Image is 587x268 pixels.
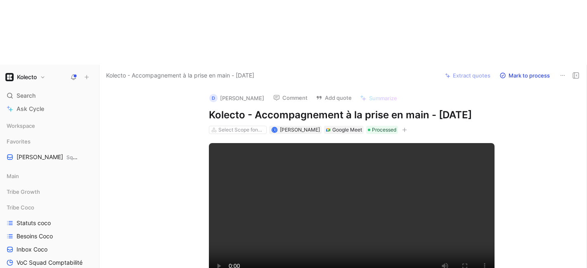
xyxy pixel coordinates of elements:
div: Q [272,127,277,132]
div: Google Meet [332,126,362,134]
span: VoC Squad Comptabilité [17,259,83,267]
button: Comment [270,92,311,103]
span: Besoins Coco [17,232,53,240]
button: D[PERSON_NAME] [206,92,268,104]
div: Main [3,170,96,182]
h1: Kolecto [17,73,37,81]
span: Search [17,91,36,101]
span: Main [7,172,19,180]
span: Workspace [7,122,35,130]
a: [PERSON_NAME]Squad Paiement [3,151,96,163]
a: Statuts coco [3,217,96,229]
span: Ask Cycle [17,104,44,114]
span: Tribe Coco [7,203,34,212]
a: Inbox Coco [3,243,96,256]
h1: Kolecto - Accompagnement à la prise en main - [DATE] [209,108,495,122]
a: Besoins Coco [3,230,96,242]
div: Workspace [3,120,96,132]
button: Summarize [356,92,401,104]
span: Tribe Growth [7,188,40,196]
span: Kolecto - Accompagnement à la prise en main - [DATE] [106,71,254,80]
span: Summarize [369,94,397,102]
div: D [209,94,218,102]
span: Squad Paiement [66,154,104,160]
div: Tribe Growth [3,186,96,200]
button: KolectoKolecto [3,71,47,83]
span: Inbox Coco [17,245,47,254]
button: Extract quotes [441,70,494,81]
span: [PERSON_NAME] [280,127,320,133]
div: Search [3,89,96,102]
span: [PERSON_NAME] [17,153,80,162]
span: Processed [372,126,396,134]
img: Kolecto [5,73,14,81]
div: Tribe Growth [3,186,96,198]
div: Select Scope fonctionnels [218,126,265,134]
button: Mark to process [496,70,554,81]
button: Add quote [312,92,355,103]
div: Main [3,170,96,185]
span: Statuts coco [17,219,51,227]
div: Favorites [3,135,96,148]
span: Favorites [7,137,31,146]
a: Ask Cycle [3,103,96,115]
div: Tribe Coco [3,201,96,214]
div: Processed [366,126,398,134]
